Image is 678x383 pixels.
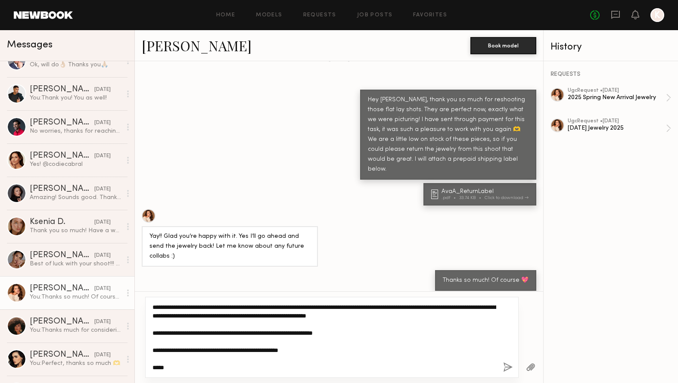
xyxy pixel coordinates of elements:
[30,318,94,326] div: [PERSON_NAME]
[30,227,121,235] div: Thank you so much! Have a wonderful day!
[216,12,236,18] a: Home
[442,189,531,195] div: AvaA_ReturnLabel
[30,359,121,367] div: You: Perfect, thanks so much 🫶
[431,189,531,200] a: AvaA_ReturnLabel.pdf33.74 KBClick to download
[459,196,485,200] div: 33.74 KB
[568,124,666,132] div: [DATE] Jewelry 2025
[568,88,671,108] a: ugcRequest •[DATE]2025 Spring New Arrival Jewelry
[30,94,121,102] div: You: Thank you! You as well!
[94,119,111,127] div: [DATE]
[30,260,121,268] div: Best of luck with your shoot!!! Hope to align in the future!
[568,118,671,138] a: ugcRequest •[DATE][DATE] Jewelry 2025
[470,37,536,54] button: Book model
[30,351,94,359] div: [PERSON_NAME]
[94,86,111,94] div: [DATE]
[30,326,121,334] div: You: Thanks much for considering our request and for providing your rate. Unfortunately, this is ...
[30,160,121,168] div: Yes! @codiecabral
[30,85,94,94] div: [PERSON_NAME]
[30,251,94,260] div: [PERSON_NAME]
[142,36,252,55] a: [PERSON_NAME]
[149,232,310,262] div: Yay!! Glad you’re happy with it. Yes I’ll go ahead and send the jewelry back! Let me know about a...
[30,293,121,301] div: You: Thanks so much! Of course 💖
[568,93,666,102] div: 2025 Spring New Arrival Jewelry
[30,118,94,127] div: [PERSON_NAME]
[30,193,121,202] div: Amazing! Sounds good. Thank you
[94,152,111,160] div: [DATE]
[568,118,666,124] div: ugc Request • [DATE]
[368,95,529,174] div: Hey [PERSON_NAME], thank you so much for reshooting those flat lay shots. They are perfect now, e...
[94,185,111,193] div: [DATE]
[94,252,111,260] div: [DATE]
[550,72,671,78] div: REQUESTS
[30,127,121,135] div: No worries, thanks for reaching out [PERSON_NAME]
[413,12,447,18] a: Favorites
[443,276,529,286] div: Thanks so much! Of course 💖
[485,196,529,200] div: Click to download
[94,318,111,326] div: [DATE]
[30,61,121,69] div: Ok, will do👌🏼 Thanks you🙏🏼
[568,88,666,93] div: ugc Request • [DATE]
[94,218,111,227] div: [DATE]
[550,42,671,52] div: History
[30,185,94,193] div: [PERSON_NAME]
[7,40,53,50] span: Messages
[470,41,536,49] a: Book model
[30,284,94,293] div: [PERSON_NAME]
[303,12,336,18] a: Requests
[94,351,111,359] div: [DATE]
[442,196,459,200] div: .pdf
[94,285,111,293] div: [DATE]
[650,8,664,22] a: K
[30,152,94,160] div: [PERSON_NAME]
[357,12,393,18] a: Job Posts
[30,218,94,227] div: Ksenia D.
[256,12,282,18] a: Models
